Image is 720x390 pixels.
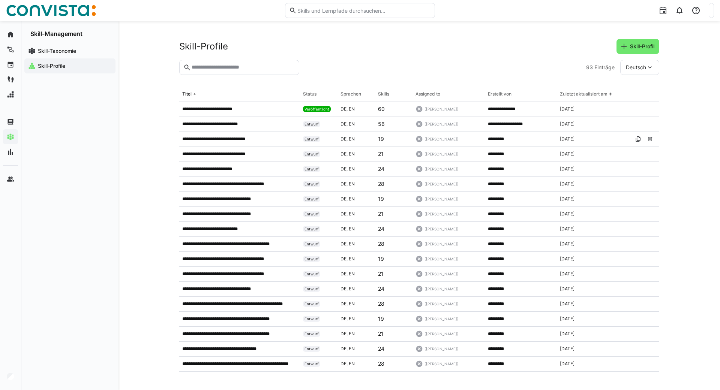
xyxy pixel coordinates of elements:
span: en [349,196,355,202]
span: ([PERSON_NAME]) [424,196,459,202]
div: Status [303,91,316,97]
span: ([PERSON_NAME]) [424,136,459,142]
span: [DATE] [560,196,574,202]
span: en [349,226,355,232]
span: [DATE] [560,136,574,142]
span: ([PERSON_NAME]) [424,241,459,247]
span: [DATE] [560,346,574,352]
div: Titel [182,91,192,97]
span: [DATE] [560,316,574,322]
button: Skill-Profil [616,39,659,54]
div: Assigned to [415,91,440,97]
span: ([PERSON_NAME]) [424,271,459,276]
input: Skills und Lernpfade durchsuchen… [297,7,431,14]
span: ([PERSON_NAME]) [424,151,459,157]
span: [DATE] [560,271,574,277]
span: en [349,271,355,276]
span: Entwurf [304,287,319,291]
span: [DATE] [560,241,574,247]
span: en [349,181,355,187]
span: Entwurf [304,257,319,261]
span: [DATE] [560,301,574,307]
span: Entwurf [304,212,319,216]
span: Entwurf [304,137,319,141]
span: Entwurf [304,122,319,126]
span: Skill-Profil [629,43,655,50]
p: 21 [378,150,384,158]
span: ([PERSON_NAME]) [424,346,459,351]
span: en [349,301,355,306]
span: de [340,136,349,142]
div: Erstellt von [488,91,511,97]
span: en [349,151,355,157]
span: en [349,241,355,247]
p: 28 [378,240,384,248]
p: 24 [378,165,384,173]
span: en [349,211,355,217]
span: de [340,121,349,127]
span: en [349,331,355,336]
span: ([PERSON_NAME]) [424,316,459,321]
span: de [340,301,349,306]
span: Entwurf [304,227,319,231]
span: de [340,256,349,261]
p: 21 [378,270,384,278]
span: ([PERSON_NAME]) [424,286,459,291]
span: Entwurf [304,182,319,186]
span: de [340,241,349,247]
div: Skills [378,91,389,97]
span: de [340,106,349,112]
p: 19 [378,315,384,323]
span: ([PERSON_NAME]) [424,226,459,232]
p: 19 [378,195,384,203]
span: [DATE] [560,361,574,367]
span: ([PERSON_NAME]) [424,166,459,172]
span: de [340,211,349,217]
p: 60 [378,105,385,113]
span: Entwurf [304,167,319,171]
span: [DATE] [560,151,574,157]
span: ([PERSON_NAME]) [424,121,459,127]
span: Entwurf [304,152,319,156]
span: [DATE] [560,256,574,262]
span: en [349,286,355,291]
span: en [349,166,355,172]
p: 24 [378,285,384,293]
div: Sprachen [340,91,361,97]
span: Entwurf [304,242,319,246]
span: de [340,361,349,366]
span: Entwurf [304,347,319,351]
span: en [349,136,355,142]
span: Entwurf [304,332,319,336]
span: de [340,181,349,187]
span: en [349,106,355,112]
span: en [349,361,355,366]
span: ([PERSON_NAME]) [424,181,459,187]
span: de [340,346,349,351]
span: [DATE] [560,106,574,112]
span: Veröffentlicht [304,107,329,111]
span: ([PERSON_NAME]) [424,256,459,261]
p: 19 [378,135,384,143]
span: en [349,256,355,261]
span: en [349,346,355,351]
span: Entwurf [304,197,319,201]
span: de [340,286,349,291]
p: 28 [378,180,384,188]
span: Einträge [594,64,615,71]
span: [DATE] [560,331,574,337]
span: [DATE] [560,166,574,172]
span: ([PERSON_NAME]) [424,301,459,306]
span: de [340,331,349,336]
span: 93 [586,64,593,71]
h2: Skill-Profile [179,41,228,52]
p: 56 [378,120,385,128]
p: 28 [378,300,384,308]
span: de [340,166,349,172]
span: Entwurf [304,317,319,321]
span: Entwurf [304,302,319,306]
span: [DATE] [560,226,574,232]
p: 24 [378,345,384,353]
span: [DATE] [560,211,574,217]
span: de [340,316,349,321]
